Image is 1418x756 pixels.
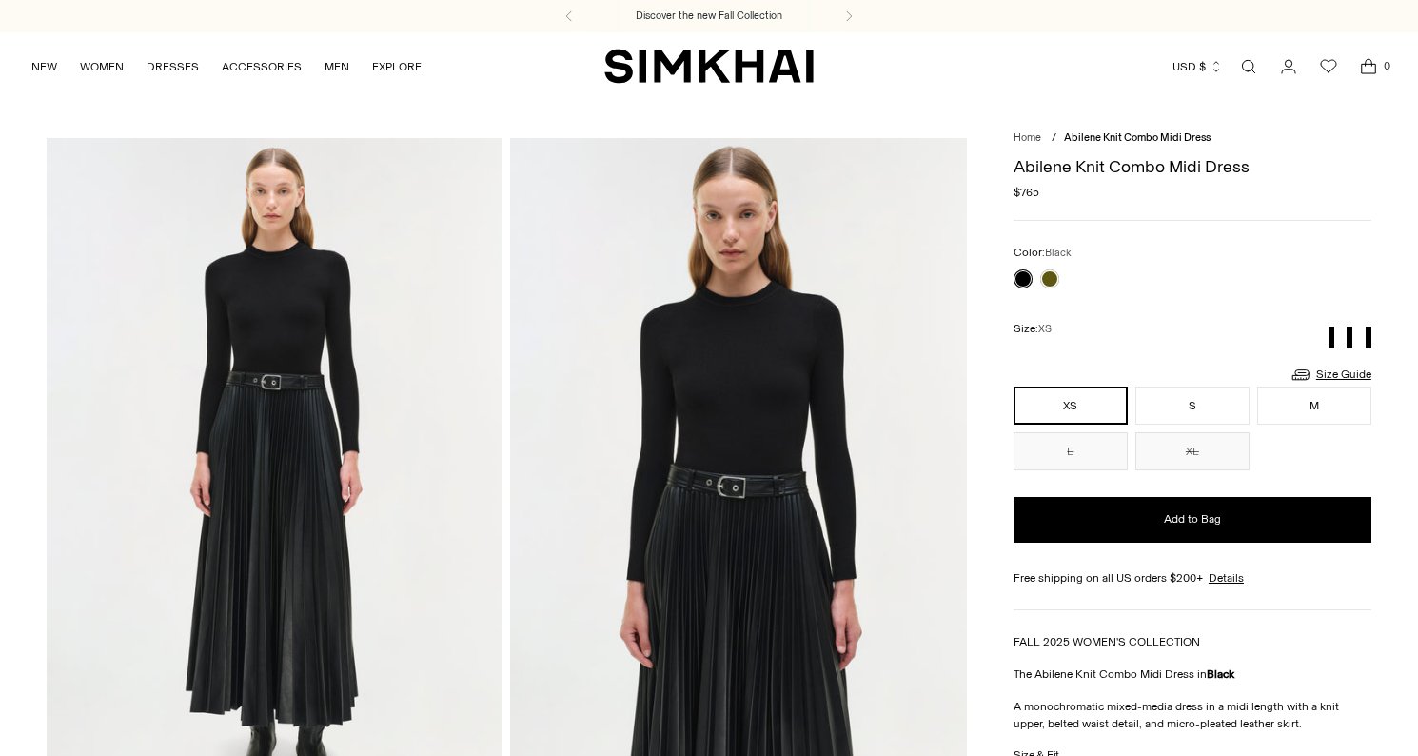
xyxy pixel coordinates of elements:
a: MEN [325,46,349,88]
a: FALL 2025 WOMEN'S COLLECTION [1014,635,1200,648]
button: XS [1014,387,1128,425]
h1: Abilene Knit Combo Midi Dress [1014,158,1371,175]
a: Open cart modal [1349,48,1388,86]
span: $765 [1014,184,1039,201]
span: XS [1038,323,1052,335]
button: XL [1135,432,1250,470]
label: Size: [1014,320,1052,338]
strong: Black [1207,667,1234,681]
button: M [1257,387,1371,425]
a: NEW [31,46,57,88]
button: USD $ [1172,46,1223,88]
a: Wishlist [1310,48,1348,86]
a: Discover the new Fall Collection [636,9,782,24]
nav: breadcrumbs [1014,130,1371,147]
a: Size Guide [1290,363,1371,387]
label: Color: [1014,244,1072,262]
span: Abilene Knit Combo Midi Dress [1064,131,1211,144]
p: The Abilene Knit Combo Midi Dress in [1014,666,1371,683]
button: L [1014,432,1128,470]
a: Home [1014,131,1041,144]
span: 0 [1378,57,1395,74]
div: Free shipping on all US orders $200+ [1014,569,1371,587]
a: WOMEN [80,46,124,88]
a: Details [1209,569,1244,587]
div: / [1052,130,1056,147]
a: Go to the account page [1270,48,1308,86]
a: Open search modal [1230,48,1268,86]
span: Black [1045,247,1072,259]
a: DRESSES [147,46,199,88]
button: Add to Bag [1014,497,1371,543]
span: Add to Bag [1164,511,1221,527]
p: A monochromatic mixed-media dress in a midi length with a knit upper, belted waist detail, and mi... [1014,698,1371,732]
a: EXPLORE [372,46,422,88]
a: SIMKHAI [604,48,814,85]
button: S [1135,387,1250,425]
a: ACCESSORIES [222,46,302,88]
